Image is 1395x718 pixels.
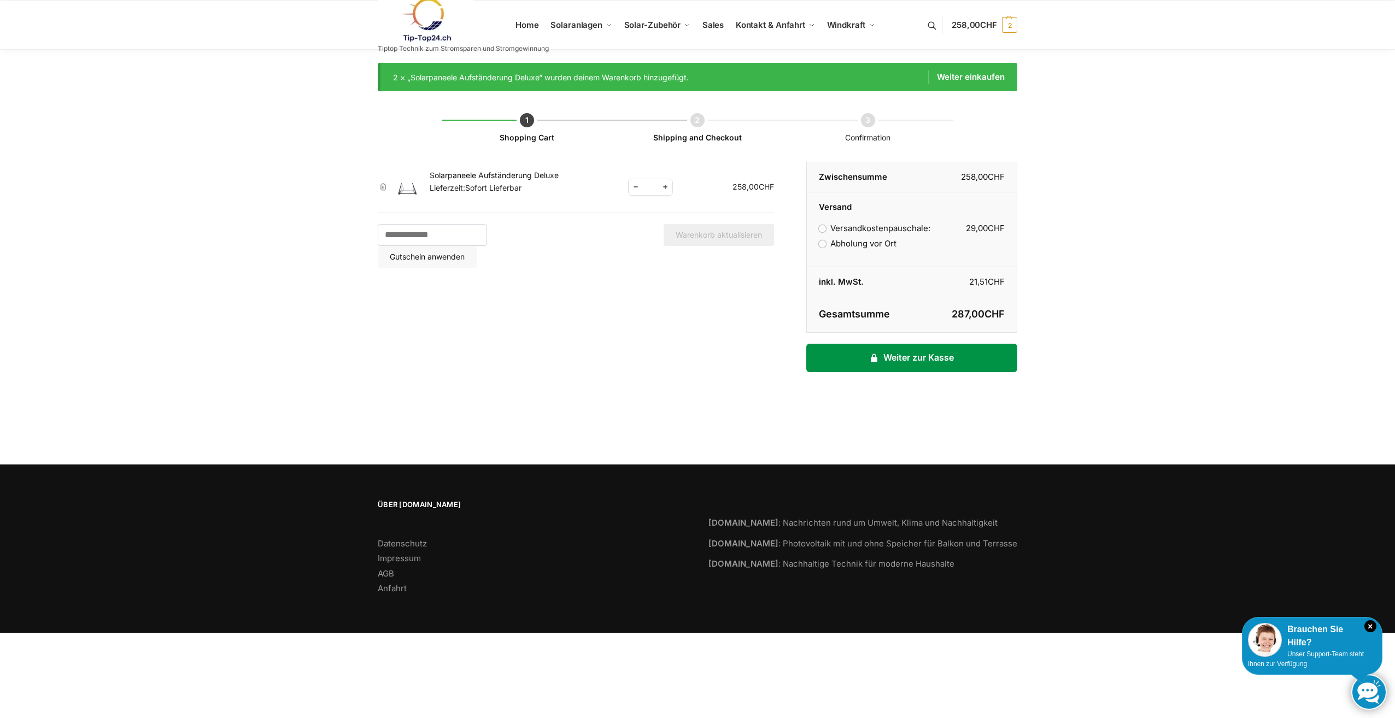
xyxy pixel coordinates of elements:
[807,267,912,297] th: inkl. MwSt.
[378,246,477,268] button: Gutschein anwenden
[1248,623,1282,657] img: Customer service
[393,70,1005,84] div: 2 × „Solarpaneele Aufständerung Deluxe“ wurden deinem Warenkorb hinzugefügt.
[952,9,1017,42] a: 258,00CHF 2
[658,180,672,194] span: Increase quantity
[988,172,1005,182] span: CHF
[500,133,554,142] a: Shopping Cart
[708,558,954,569] a: [DOMAIN_NAME]: Nachhaltige Technik für moderne Haushalte
[732,182,774,191] bdi: 258,00
[708,517,778,528] strong: [DOMAIN_NAME]
[928,70,1005,84] a: Weiter einkaufen
[378,499,687,510] span: Über [DOMAIN_NAME]
[952,308,1005,320] bdi: 287,00
[378,553,421,563] a: Impressum
[378,568,394,579] a: AGB
[378,583,407,593] a: Anfahrt
[465,183,521,192] span: Sofort Lieferbar
[961,172,1005,182] bdi: 258,00
[988,276,1005,287] span: CHF
[653,133,742,142] a: Shipping and Checkout
[619,1,695,50] a: Solar-Zubehör
[1002,17,1017,33] span: 2
[708,538,778,549] strong: [DOMAIN_NAME]
[819,238,896,249] label: Abholung vor Ort
[806,344,1017,372] a: Weiter zur Kasse
[378,538,427,549] a: Datenschutz
[984,308,1005,320] span: CHF
[644,180,657,194] input: Produktmenge
[804,379,1019,409] iframe: Sicherer Rahmen für schnelle Bezahlvorgänge
[550,20,602,30] span: Solaranlagen
[624,20,681,30] span: Solar-Zubehör
[759,182,774,191] span: CHF
[988,223,1005,233] span: CHF
[430,183,521,192] span: Lieferzeit:
[819,223,930,233] label: Versandkostenpauschale:
[1364,620,1376,632] i: Schließen
[822,1,880,50] a: Windkraft
[629,180,643,194] span: Reduce quantity
[697,1,728,50] a: Sales
[980,20,997,30] span: CHF
[827,20,865,30] span: Windkraft
[807,162,912,192] th: Zwischensumme
[1248,623,1376,649] div: Brauchen Sie Hilfe?
[378,45,549,52] p: Tiptop Technik zum Stromsparen und Stromgewinnung
[731,1,819,50] a: Kontakt & Anfahrt
[546,1,617,50] a: Solaranlagen
[969,276,1005,287] bdi: 21,51
[807,297,912,333] th: Gesamtsumme
[664,224,774,246] button: Warenkorb aktualisieren
[430,170,559,180] a: Solarpaneele Aufständerung Deluxe
[952,20,997,30] span: 258,00
[736,20,805,30] span: Kontakt & Anfahrt
[708,558,778,569] strong: [DOMAIN_NAME]
[378,183,389,191] a: Solarpaneele Aufständerung Deluxe aus dem Warenkorb entfernen
[708,538,1017,549] a: [DOMAIN_NAME]: Photovoltaik mit und ohne Speicher für Balkon und Terrasse
[807,192,1017,214] th: Versand
[845,133,890,142] span: Confirmation
[1248,650,1364,668] span: Unser Support-Team steht Ihnen zur Verfügung
[394,177,421,198] img: Warenkorb 1
[702,20,724,30] span: Sales
[966,223,1005,233] bdi: 29,00
[708,517,998,528] a: [DOMAIN_NAME]: Nachrichten rund um Umwelt, Klima und Nachhaltigkeit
